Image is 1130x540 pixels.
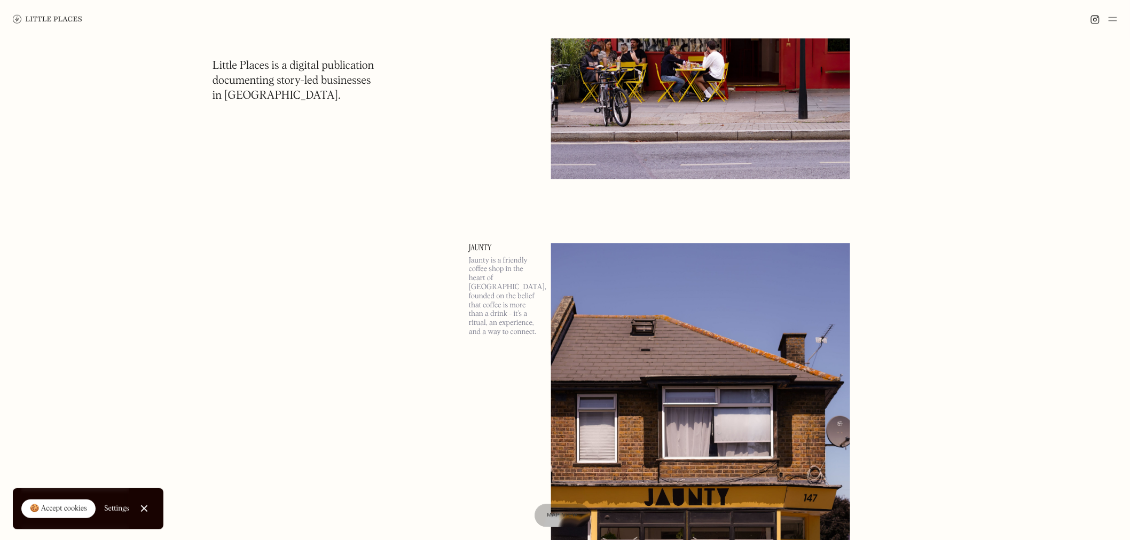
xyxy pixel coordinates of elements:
[134,498,155,519] a: Close Cookie Popup
[547,512,578,518] span: Map view
[213,59,374,104] h1: Little Places is a digital publication documenting story-led businesses in [GEOGRAPHIC_DATA].
[30,504,87,514] div: 🍪 Accept cookies
[21,499,96,519] a: 🍪 Accept cookies
[469,243,538,252] a: Jaunty
[104,497,129,521] a: Settings
[535,504,591,527] a: Map view
[104,505,129,512] div: Settings
[469,256,538,337] p: Jaunty is a friendly coffee shop in the heart of [GEOGRAPHIC_DATA], founded on the belief that co...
